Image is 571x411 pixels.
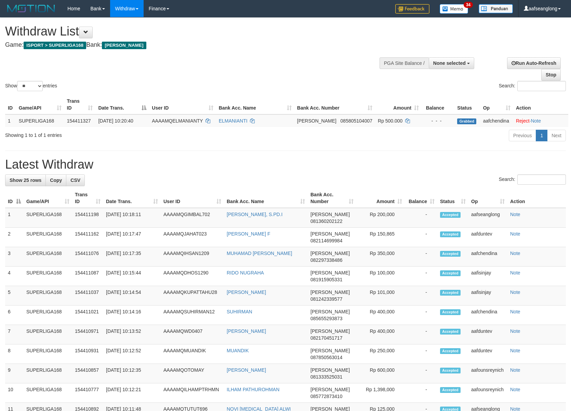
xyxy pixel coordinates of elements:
a: [PERSON_NAME] [227,367,266,373]
th: User ID: activate to sort column ascending [149,95,216,114]
td: aafounsreynich [468,383,507,403]
span: [PERSON_NAME] [297,118,336,124]
input: Search: [517,81,566,91]
td: 154411087 [72,267,103,286]
td: [DATE] 10:12:35 [103,364,161,383]
button: None selected [429,57,474,69]
td: Rp 400,000 [356,306,405,325]
td: - [405,228,437,247]
th: Bank Acc. Number: activate to sort column ascending [294,95,375,114]
td: - [405,247,437,267]
span: Accepted [440,387,461,393]
a: Stop [541,69,561,81]
span: Accepted [440,290,461,296]
span: Copy 082114699984 to clipboard [310,238,342,243]
td: - [405,306,437,325]
span: Copy 085772873410 to clipboard [310,394,342,399]
th: Trans ID: activate to sort column ascending [72,188,103,208]
span: [PERSON_NAME] [310,270,350,275]
td: 6 [5,306,24,325]
th: Bank Acc. Name: activate to sort column ascending [224,188,308,208]
a: Note [510,328,520,334]
th: Balance [422,95,454,114]
td: 5 [5,286,24,306]
td: AAAAMQKUPATTAHU28 [161,286,224,306]
th: Action [513,95,568,114]
th: ID: activate to sort column descending [5,188,24,208]
a: Reject [516,118,530,124]
span: 34 [464,2,473,8]
td: 154411076 [72,247,103,267]
label: Search: [499,174,566,185]
span: Accepted [440,309,461,315]
td: - [405,364,437,383]
span: [PERSON_NAME] [310,289,350,295]
td: AAAAMQIHSAN1209 [161,247,224,267]
span: Accepted [440,251,461,257]
td: SUPERLIGA168 [24,247,72,267]
span: None selected [433,60,466,66]
div: PGA Site Balance / [380,57,429,69]
span: Copy 081360202122 to clipboard [310,218,342,224]
td: [DATE] 10:15:44 [103,267,161,286]
th: Status [454,95,480,114]
td: aafchendina [468,306,507,325]
td: AAAAMQOTOMAY [161,364,224,383]
td: AAAAMQJAHAT023 [161,228,224,247]
label: Search: [499,81,566,91]
span: Accepted [440,348,461,354]
td: [DATE] 10:18:11 [103,208,161,228]
label: Show entries [5,81,57,91]
td: SUPERLIGA168 [24,286,72,306]
td: AAAAMQDHOS1290 [161,267,224,286]
img: Button%20Memo.svg [440,4,468,14]
div: - - - [424,117,452,124]
span: [PERSON_NAME] [310,387,350,392]
td: 154411162 [72,228,103,247]
td: aafduntev [468,325,507,344]
td: 7 [5,325,24,344]
td: 8 [5,344,24,364]
td: aafounsreynich [468,364,507,383]
span: AAAAMQELMANIANTY [152,118,203,124]
a: [PERSON_NAME] F [227,231,270,237]
h1: Latest Withdraw [5,158,566,171]
td: [DATE] 10:12:52 [103,344,161,364]
td: Rp 100,000 [356,267,405,286]
span: Copy 082170451717 to clipboard [310,335,342,341]
span: Accepted [440,231,461,237]
img: Feedback.jpg [395,4,429,14]
td: - [405,286,437,306]
td: [DATE] 10:12:21 [103,383,161,403]
td: aafisinjay [468,267,507,286]
span: [PERSON_NAME] [310,348,350,353]
span: Grabbed [457,118,476,124]
th: Op: activate to sort column ascending [480,95,513,114]
th: Amount: activate to sort column ascending [375,95,422,114]
td: Rp 350,000 [356,247,405,267]
td: 154410971 [72,325,103,344]
a: 1 [536,130,547,141]
td: SUPERLIGA168 [24,344,72,364]
td: aafisinjay [468,286,507,306]
td: 1 [5,208,24,228]
td: - [405,344,437,364]
a: Note [510,231,520,237]
a: [PERSON_NAME] [227,289,266,295]
th: Date Trans.: activate to sort column ascending [103,188,161,208]
td: 4 [5,267,24,286]
td: - [405,208,437,228]
td: SUPERLIGA168 [24,228,72,247]
img: MOTION_logo.png [5,3,57,14]
span: Copy 087850563014 to clipboard [310,355,342,360]
td: 154410777 [72,383,103,403]
a: Note [510,289,520,295]
td: 9 [5,364,24,383]
span: Copy 082297338486 to clipboard [310,257,342,263]
a: CSV [66,174,85,186]
td: Rp 150,865 [356,228,405,247]
td: aafchendina [468,247,507,267]
td: 3 [5,247,24,267]
a: Note [510,251,520,256]
a: Note [531,118,541,124]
